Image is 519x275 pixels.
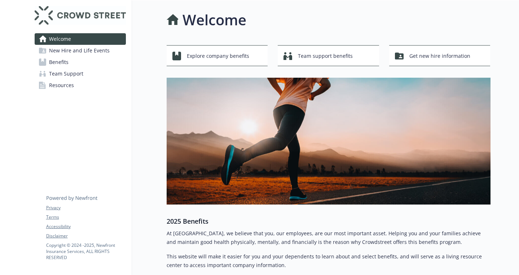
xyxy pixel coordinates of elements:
span: Get new hire information [409,49,470,63]
h1: Welcome [182,9,246,31]
button: Team support benefits [278,45,379,66]
a: Terms [46,214,126,220]
a: Disclaimer [46,233,126,239]
p: This website will make it easier for you and your dependents to learn about and select benefits, ... [167,252,491,270]
span: Resources [49,80,74,91]
span: Team Support [49,68,83,80]
span: Benefits [49,56,69,68]
a: Team Support [35,68,126,80]
button: Explore company benefits [167,45,268,66]
a: Resources [35,80,126,91]
a: Privacy [46,205,126,211]
img: overview page banner [167,78,491,205]
p: At [GEOGRAPHIC_DATA], we believe that you, our employees, are our most important asset. Helping y... [167,229,491,246]
a: Welcome [35,33,126,45]
button: Get new hire information [389,45,491,66]
a: New Hire and Life Events [35,45,126,56]
span: Team support benefits [298,49,353,63]
span: New Hire and Life Events [49,45,110,56]
p: Copyright © 2024 - 2025 , Newfront Insurance Services, ALL RIGHTS RESERVED [46,242,126,261]
span: Explore company benefits [187,49,249,63]
span: Welcome [49,33,71,45]
a: Benefits [35,56,126,68]
h3: 2025 Benefits [167,216,491,226]
a: Accessibility [46,223,126,230]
